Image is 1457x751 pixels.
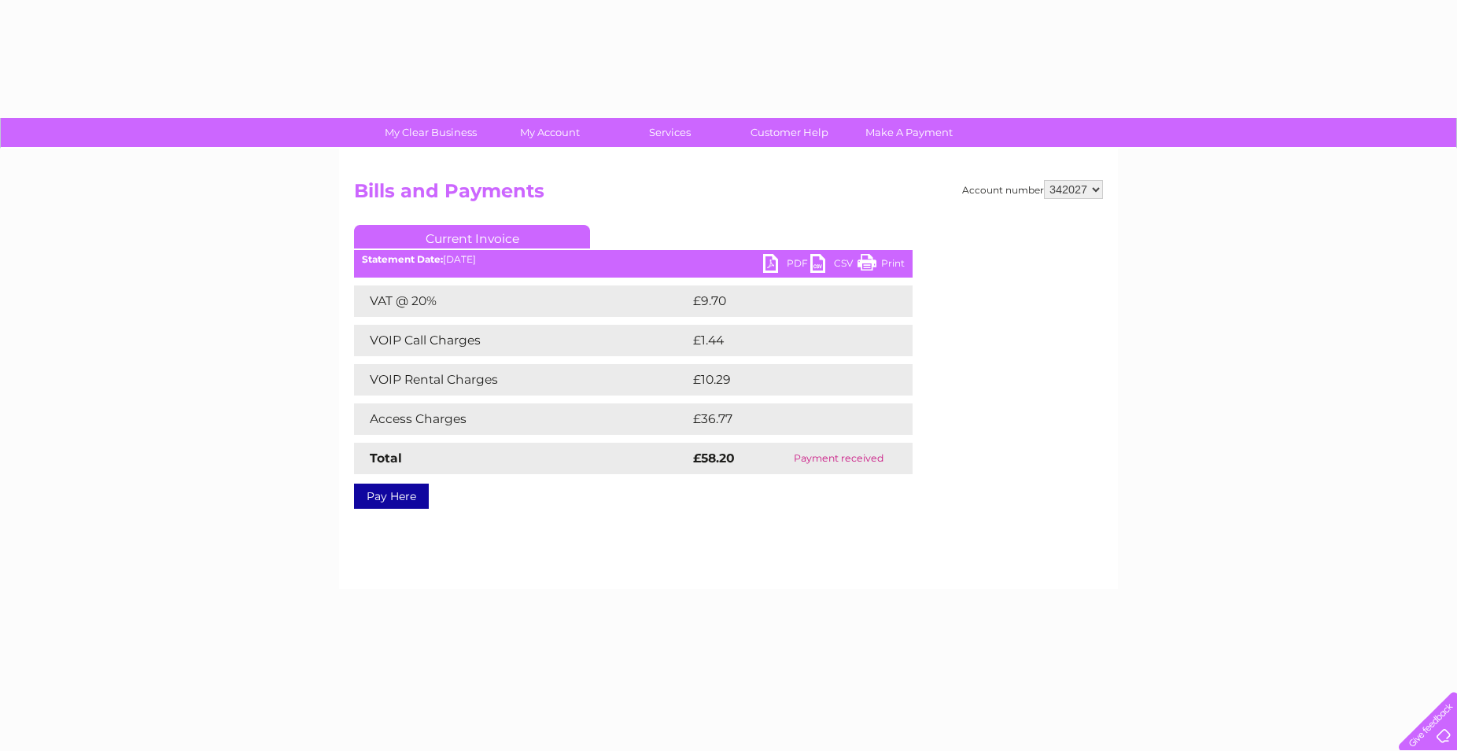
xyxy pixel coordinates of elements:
[354,254,913,265] div: [DATE]
[354,180,1103,210] h2: Bills and Payments
[962,180,1103,199] div: Account number
[354,403,689,435] td: Access Charges
[725,118,854,147] a: Customer Help
[605,118,735,147] a: Services
[689,285,876,317] td: £9.70
[370,451,402,466] strong: Total
[485,118,615,147] a: My Account
[858,254,905,277] a: Print
[765,443,913,474] td: Payment received
[366,118,496,147] a: My Clear Business
[693,451,735,466] strong: £58.20
[354,225,590,248] a: Current Invoice
[763,254,810,277] a: PDF
[354,484,429,509] a: Pay Here
[354,325,689,356] td: VOIP Call Charges
[689,364,880,396] td: £10.29
[844,118,974,147] a: Make A Payment
[689,325,875,356] td: £1.44
[362,253,443,265] b: Statement Date:
[810,254,858,277] a: CSV
[689,403,880,435] td: £36.77
[354,364,689,396] td: VOIP Rental Charges
[354,285,689,317] td: VAT @ 20%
